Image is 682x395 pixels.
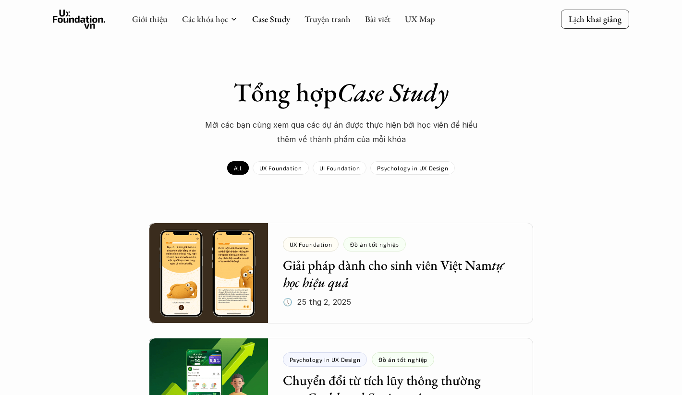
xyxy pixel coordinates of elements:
a: Bài viết [365,13,390,24]
p: Lịch khai giảng [569,13,621,24]
p: UI Foundation [319,165,360,171]
p: UX Foundation [259,165,302,171]
a: Truyện tranh [304,13,351,24]
a: Các khóa học [182,13,228,24]
em: Case Study [337,75,449,109]
p: Psychology in UX Design [377,165,448,171]
p: Mời các bạn cùng xem qua các dự án được thực hiện bới học viên để hiểu thêm về thành phẩm của mỗi... [197,118,485,147]
a: Giới thiệu [132,13,168,24]
h1: Tổng hợp [173,77,509,108]
a: Lịch khai giảng [561,10,629,28]
p: All [234,165,242,171]
a: UX Map [405,13,435,24]
a: Case Study [252,13,290,24]
a: Giải pháp dành cho sinh viên Việt Namtự học hiệu quả🕔 25 thg 2, 2025 [149,223,533,323]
